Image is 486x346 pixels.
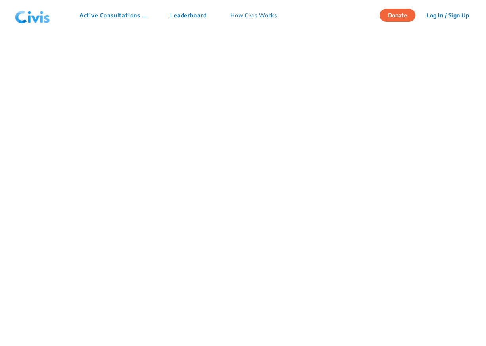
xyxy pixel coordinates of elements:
p: Active Consultations [79,11,146,19]
button: Log In / Sign Up [421,9,474,21]
a: Donate [380,11,421,19]
p: How Civis Works [231,11,277,19]
button: Donate [380,9,415,22]
img: navlogo.png [12,4,53,27]
p: Leaderboard [170,11,207,19]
